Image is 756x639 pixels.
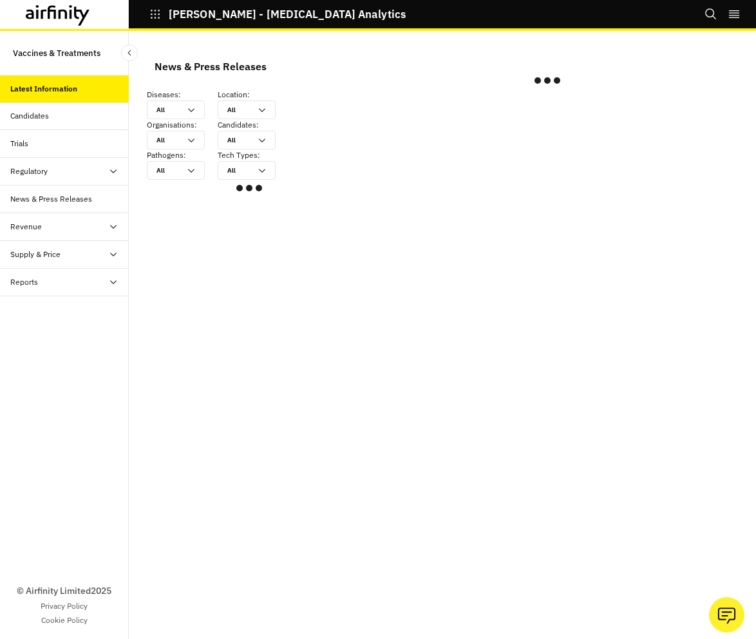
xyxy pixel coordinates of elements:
p: Pathogens : [147,149,218,161]
div: Candidates [10,110,49,122]
div: Supply & Price [10,249,61,260]
p: Diseases : [147,89,218,100]
div: Latest Information [10,83,77,95]
a: Cookie Policy [41,615,88,626]
button: [PERSON_NAME] - [MEDICAL_DATA] Analytics [149,3,406,25]
button: Ask our analysts [709,597,744,633]
p: [PERSON_NAME] - [MEDICAL_DATA] Analytics [169,8,406,20]
div: News & Press Releases [10,193,92,205]
p: Location : [218,89,288,100]
p: Organisations : [147,119,218,131]
div: Regulatory [10,166,48,177]
button: Close Sidebar [121,44,138,61]
p: Tech Types : [218,149,288,161]
div: News & Press Releases [155,57,267,76]
div: Reports [10,276,38,288]
p: Vaccines & Treatments [13,41,100,65]
div: Trials [10,138,28,149]
a: Privacy Policy [41,600,88,612]
div: Revenue [10,221,42,233]
button: Search [704,3,717,25]
p: Candidates : [218,119,288,131]
p: © Airfinity Limited 2025 [17,584,111,598]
